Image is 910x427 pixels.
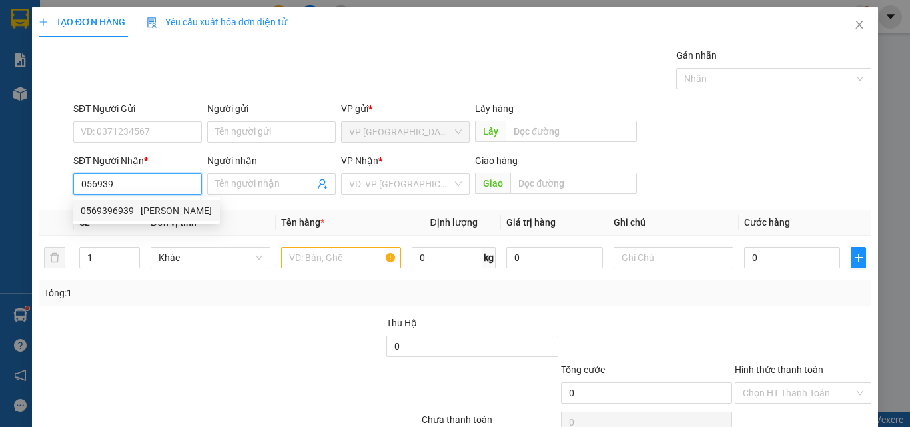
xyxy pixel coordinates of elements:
[81,203,212,218] div: 0569396939 - [PERSON_NAME]
[207,153,336,168] div: Người nhận
[614,247,733,268] input: Ghi Chú
[207,101,336,116] div: Người gửi
[73,153,202,168] div: SĐT Người Nhận
[147,17,157,28] img: icon
[44,247,65,268] button: delete
[854,19,865,30] span: close
[281,217,324,228] span: Tên hàng
[475,173,510,194] span: Giao
[506,121,637,142] input: Dọc đường
[430,217,477,228] span: Định lượng
[506,217,556,228] span: Giá trị hàng
[744,217,790,228] span: Cước hàng
[386,318,417,328] span: Thu Hộ
[73,200,220,221] div: 0569396939 - HUY
[281,247,401,268] input: VD: Bàn, Ghế
[676,50,717,61] label: Gán nhãn
[475,103,514,114] span: Lấy hàng
[510,173,637,194] input: Dọc đường
[851,247,866,268] button: plus
[44,286,352,300] div: Tổng: 1
[73,101,202,116] div: SĐT Người Gửi
[506,247,602,268] input: 0
[608,210,739,236] th: Ghi chú
[475,121,506,142] span: Lấy
[851,252,865,263] span: plus
[341,101,470,116] div: VP gửi
[341,155,378,166] span: VP Nhận
[147,17,287,27] span: Yêu cầu xuất hóa đơn điện tử
[39,17,48,27] span: plus
[735,364,823,375] label: Hình thức thanh toán
[841,7,878,44] button: Close
[482,247,496,268] span: kg
[39,17,125,27] span: TẠO ĐƠN HÀNG
[561,364,605,375] span: Tổng cước
[349,122,462,142] span: VP Sài Gòn
[317,179,328,189] span: user-add
[159,248,262,268] span: Khác
[475,155,518,166] span: Giao hàng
